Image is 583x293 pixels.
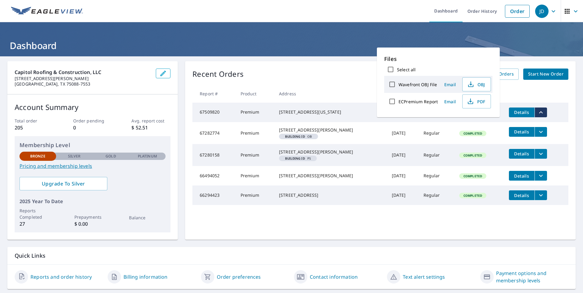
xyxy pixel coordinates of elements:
[387,122,418,144] td: [DATE]
[236,144,274,166] td: Premium
[535,108,547,117] button: filesDropdownBtn-67509820
[236,103,274,122] td: Premium
[443,82,457,87] span: Email
[192,103,235,122] td: 67509820
[236,122,274,144] td: Premium
[30,273,92,281] a: Reports and order history
[460,131,486,136] span: Completed
[285,157,305,160] em: Building ID
[236,166,274,185] td: Premium
[523,69,568,80] a: Start New Order
[384,55,492,63] p: Files
[535,127,547,137] button: filesDropdownBtn-67282774
[281,135,316,138] span: OB
[217,273,261,281] a: Order preferences
[466,81,486,88] span: OBJ
[123,273,167,281] a: Billing information
[73,118,112,124] p: Order pending
[20,198,166,205] p: 2025 Year To Date
[192,185,235,205] td: 66294423
[535,5,549,18] div: JD
[419,185,454,205] td: Regular
[387,185,418,205] td: [DATE]
[11,7,83,16] img: EV Logo
[462,77,491,91] button: OBJ
[513,129,531,135] span: Details
[24,180,102,187] span: Upgrade To Silver
[440,97,460,106] button: Email
[535,149,547,159] button: filesDropdownBtn-67280158
[192,144,235,166] td: 67280158
[285,135,305,138] em: Building ID
[15,102,170,113] p: Account Summary
[509,127,535,137] button: detailsBtn-67282774
[131,118,170,124] p: Avg. report cost
[138,154,157,159] p: Platinum
[419,144,454,166] td: Regular
[74,220,111,228] p: $ 0.00
[74,214,111,220] p: Prepayments
[281,157,314,160] span: PS
[509,149,535,159] button: detailsBtn-67280158
[68,154,81,159] p: Silver
[387,166,418,185] td: [DATE]
[509,171,535,181] button: detailsBtn-66494052
[131,124,170,131] p: $ 52.51
[397,67,416,72] label: Select all
[462,94,491,108] button: PDF
[15,81,151,87] p: [GEOGRAPHIC_DATA], TX 75088-7553
[15,69,151,76] p: Capitol Roofing & Construction, LLC
[513,173,531,179] span: Details
[274,85,387,103] th: Address
[513,109,531,115] span: Details
[509,108,535,117] button: detailsBtn-67509820
[20,207,56,220] p: Reports Completed
[192,166,235,185] td: 66494052
[513,151,531,157] span: Details
[192,122,235,144] td: 67282774
[535,171,547,181] button: filesDropdownBtn-66494052
[460,193,486,198] span: Completed
[73,124,112,131] p: 0
[310,273,358,281] a: Contact information
[403,273,445,281] a: Text alert settings
[513,192,531,198] span: Details
[399,82,437,87] label: Wavefront OBJ File
[279,173,382,179] div: [STREET_ADDRESS][PERSON_NAME]
[460,174,486,178] span: Completed
[15,76,151,81] p: [STREET_ADDRESS][PERSON_NAME]
[236,185,274,205] td: Premium
[460,153,486,157] span: Completed
[30,154,45,159] p: Bronze
[7,39,576,52] h1: Dashboard
[20,220,56,228] p: 27
[236,85,274,103] th: Product
[419,122,454,144] td: Regular
[15,252,568,259] p: Quick Links
[279,149,382,155] div: [STREET_ADDRESS][PERSON_NAME]
[419,166,454,185] td: Regular
[15,118,54,124] p: Total order
[20,177,107,190] a: Upgrade To Silver
[192,69,244,80] p: Recent Orders
[129,214,166,221] p: Balance
[535,190,547,200] button: filesDropdownBtn-66294423
[440,80,460,89] button: Email
[20,141,166,149] p: Membership Level
[279,109,382,115] div: [STREET_ADDRESS][US_STATE]
[20,162,166,170] a: Pricing and membership levels
[387,144,418,166] td: [DATE]
[509,190,535,200] button: detailsBtn-66294423
[466,98,486,105] span: PDF
[496,270,568,284] a: Payment options and membership levels
[279,192,382,198] div: [STREET_ADDRESS]
[505,5,530,18] a: Order
[106,154,116,159] p: Gold
[15,124,54,131] p: 205
[528,70,563,78] span: Start New Order
[192,85,235,103] th: Report #
[279,127,382,133] div: [STREET_ADDRESS][PERSON_NAME]
[399,99,438,104] label: ECPremium Report
[443,99,457,104] span: Email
